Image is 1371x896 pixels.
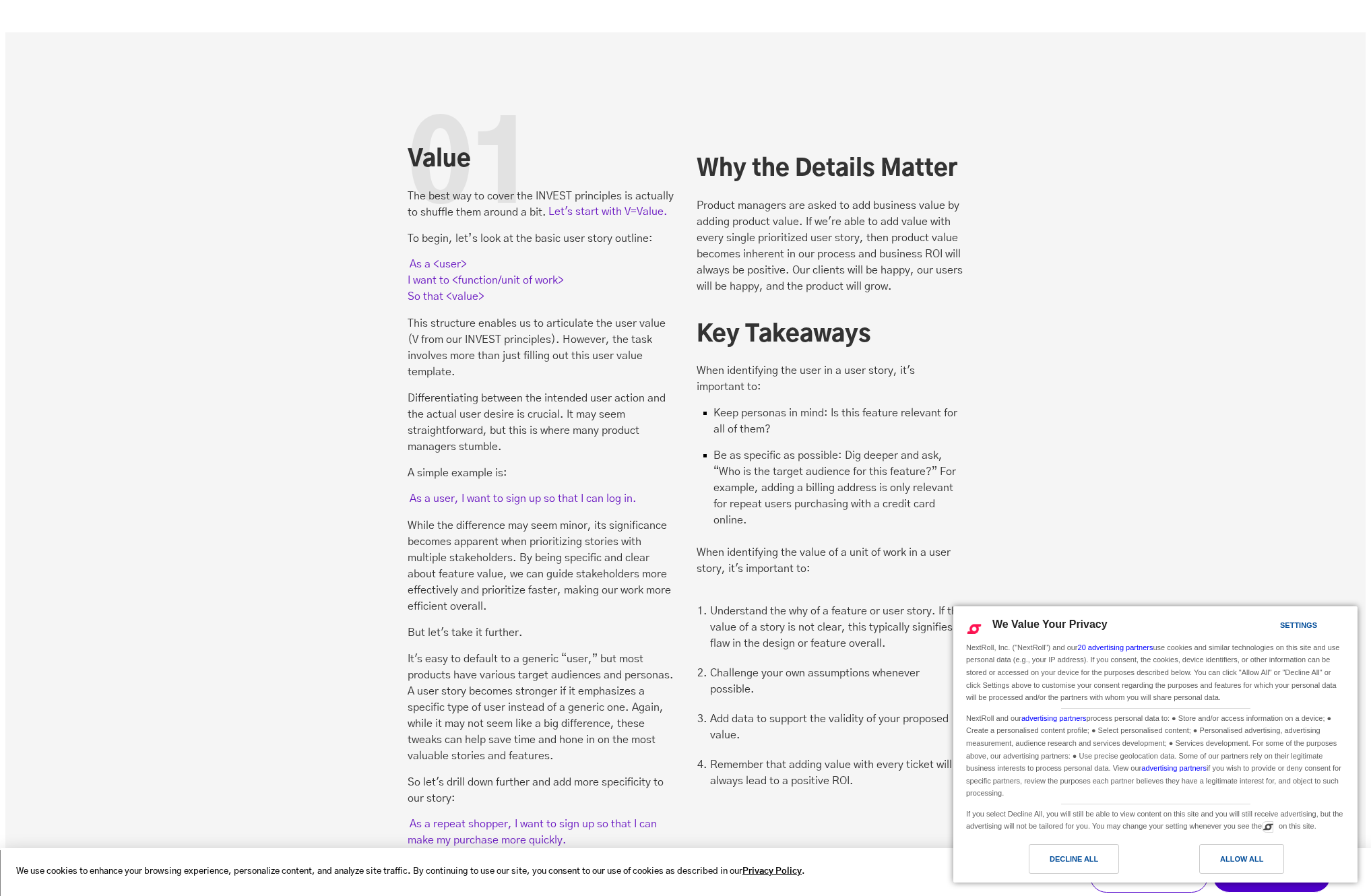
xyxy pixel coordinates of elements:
[697,405,963,447] li: Keep personas in mind: Is this feature relevant for all of them?
[1050,852,1098,866] div: Decline All
[408,465,674,481] p: A simple example is:
[408,491,639,506] mark: As a user, I want to sign up so that I can log in.
[408,517,674,614] p: While the difference may seem minor, its significance becomes apparent when prioritizing stories ...
[408,146,674,174] h2: Value
[408,188,674,220] p: The best way to cover the INVEST principles is actually to shuffle them around a bit.
[710,603,963,651] li: Understand the why of a feature or user story. If the value of a story is not clear, this typical...
[408,390,674,455] p: Differentiating between the intended user action and the actual user desire is crucial. It may se...
[710,665,963,697] li: Challenge your own assumptions whenever possible.
[408,230,674,247] p: To begin, let’s look at the basic user story outline:
[16,864,805,880] p: We use cookies to enhance your browsing experience, personalize content, and analyze site traffic...
[742,864,802,880] a: Privacy Policy
[408,774,674,806] p: So let's drill down further and add more specificity to our story:
[1155,844,1349,881] a: Allow All
[408,651,674,764] p: It's easy to default to a generic “user,” but most products have various target audiences and per...
[710,757,963,789] li: Remember that adding value with every ticket will always lead to a positive ROI.
[697,544,963,577] p: When identifying the value of a unit of work in a user story, it's important to:
[408,315,674,380] p: This structure enables us to articulate the user value (V from our INVEST principles). However, t...
[546,204,670,219] mark: Let's start with V=Value.
[963,804,1347,834] div: If you select Decline All, you will still be able to view content on this site and you will still...
[408,817,657,847] mark: As a repeat shopper, I want to sign up so that I can make my purchase more quickly.
[697,321,963,350] h2: Key Takeaways
[408,625,674,641] p: But let's take it further.
[992,618,1108,630] span: We Value Your Privacy
[963,709,1347,801] div: NextRoll and our process personal data to: ● Store and/or access information on a device; ● Creat...
[1220,852,1263,866] div: Allow All
[961,844,1155,881] a: Decline All
[1078,643,1153,651] a: 20 advertising partners
[1021,714,1087,722] a: advertising partners
[1141,764,1207,772] a: advertising partners
[1256,614,1289,639] a: Settings
[697,197,963,294] p: Product managers are asked to add business value by adding product value. If we're able to add va...
[408,257,564,304] mark: As a <user> I want to <function/unit of work> So that <value>
[697,362,963,395] p: When identifying the user in a user story, it's important to:
[697,447,963,528] li: Be as specific as possible: Dig deeper and ask, “Who is the target audience for this feature?” Fo...
[963,640,1347,705] div: NextRoll, Inc. ("NextRoll") and our use cookies and similar technologies on this site and use per...
[408,100,533,240] div: 01
[697,155,963,184] h2: Why the Details Matter
[1280,618,1317,633] div: Settings
[710,711,963,743] li: Add data to support the validity of your proposed value.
